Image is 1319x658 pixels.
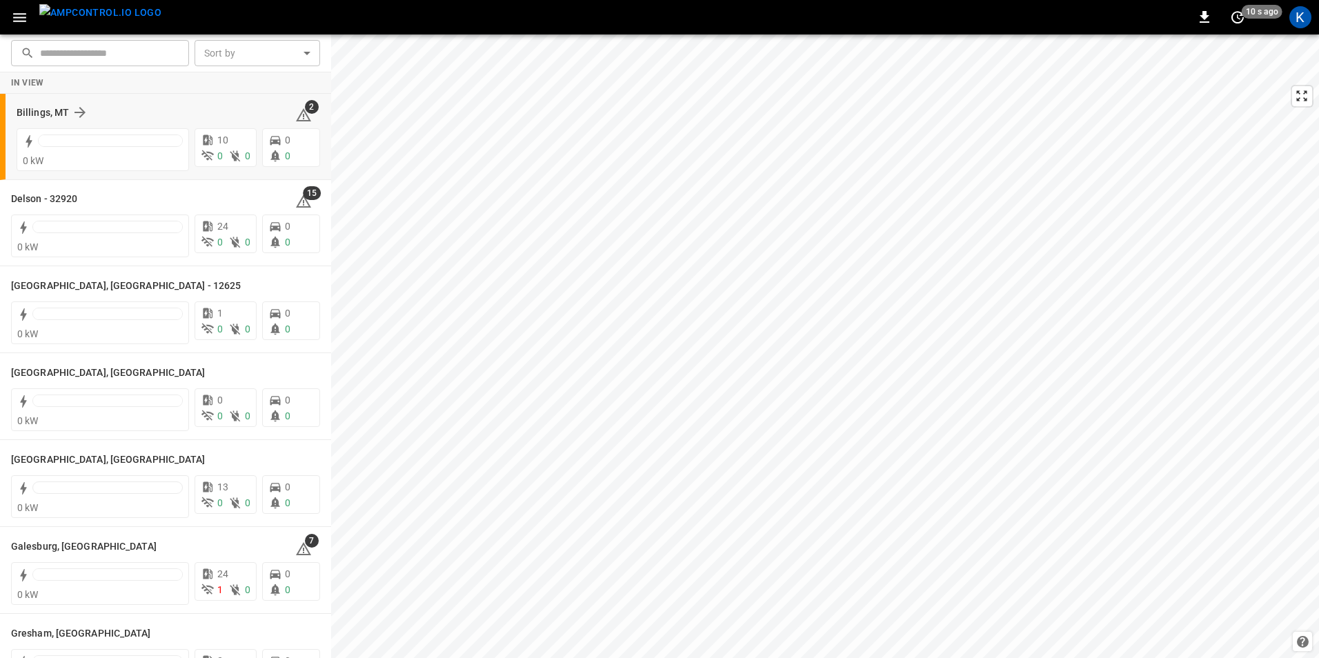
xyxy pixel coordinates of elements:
span: 0 [217,395,223,406]
span: 0 [285,237,290,248]
span: 0 [217,237,223,248]
span: 0 [245,150,250,161]
div: profile-icon [1289,6,1311,28]
strong: In View [11,78,44,88]
h6: East Orange, NJ - 12625 [11,279,241,294]
span: 0 kW [17,241,39,252]
span: 0 [245,584,250,595]
span: 0 [245,323,250,335]
span: 10 s ago [1242,5,1282,19]
span: 0 [217,497,223,508]
span: 0 [285,584,290,595]
span: 0 kW [17,502,39,513]
span: 0 kW [17,589,39,600]
h6: El Dorado Springs, MO [11,452,206,468]
span: 15 [303,186,321,200]
span: 0 [285,497,290,508]
span: 0 [245,410,250,421]
h6: Billings, MT [17,106,69,121]
span: 2 [305,100,319,114]
span: 0 [217,410,223,421]
img: ampcontrol.io logo [39,4,161,21]
span: 0 kW [17,328,39,339]
span: 0 kW [17,415,39,426]
span: 0 [217,150,223,161]
span: 1 [217,584,223,595]
span: 0 [285,395,290,406]
span: 0 [285,481,290,492]
span: 0 [285,323,290,335]
h6: Galesburg, IL [11,539,157,555]
h6: Gresham, OR [11,626,151,641]
span: 0 [285,410,290,421]
span: 0 [285,221,290,232]
span: 0 [285,134,290,146]
span: 10 [217,134,228,146]
span: 0 kW [23,155,44,166]
span: 24 [217,221,228,232]
canvas: Map [331,34,1319,658]
span: 0 [285,308,290,319]
span: 0 [285,568,290,579]
h6: Delson - 32920 [11,192,77,207]
button: set refresh interval [1227,6,1249,28]
span: 0 [245,497,250,508]
span: 24 [217,568,228,579]
span: 0 [245,237,250,248]
h6: Edwardsville, IL [11,366,206,381]
span: 0 [217,323,223,335]
span: 1 [217,308,223,319]
span: 7 [305,534,319,548]
span: 13 [217,481,228,492]
span: 0 [285,150,290,161]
